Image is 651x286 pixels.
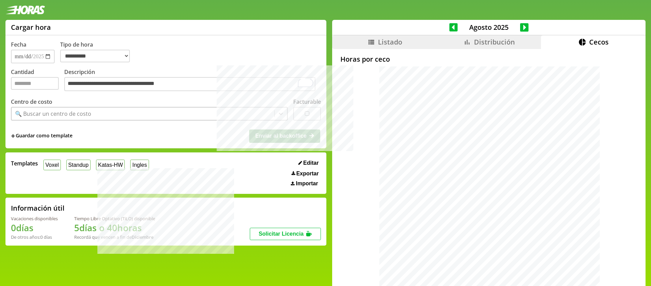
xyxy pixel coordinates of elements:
[296,171,319,177] span: Exportar
[74,234,155,240] div: Recordá que vencen a fin de
[11,77,59,90] input: Cantidad
[259,231,304,237] span: Solicitar Licencia
[11,23,51,32] h1: Cargar hora
[11,68,64,93] label: Cantidad
[332,54,390,64] h2: Horas por ceco
[74,222,155,234] h1: 5 días o 40 horas
[296,160,321,166] button: Editar
[96,160,125,170] button: Katas-HW
[74,215,155,222] div: Tiempo Libre Optativo (TiLO) disponible
[60,50,130,62] select: Tipo de hora
[296,181,318,187] span: Importar
[458,23,520,32] span: Agosto 2025
[130,160,149,170] button: Ingles
[293,98,321,105] label: Facturable
[11,203,65,213] h2: Información útil
[64,77,315,91] textarea: To enrich screen reader interactions, please activate Accessibility in Grammarly extension settings
[11,132,72,140] span: +Guardar como template
[11,41,26,48] label: Fecha
[303,160,318,166] span: Editar
[378,37,402,47] span: Listado
[132,234,153,240] b: Diciembre
[15,110,91,117] div: 🔍 Buscar un centro de costo
[11,160,38,167] span: Templates
[11,222,58,234] h1: 0 días
[64,68,321,93] label: Descripción
[11,132,15,140] span: +
[5,5,45,14] img: logotipo
[250,228,321,240] button: Solicitar Licencia
[589,37,609,47] span: Cecos
[66,160,91,170] button: Standup
[289,170,321,177] button: Exportar
[11,215,58,222] div: Vacaciones disponibles
[11,98,52,105] label: Centro de costo
[474,37,515,47] span: Distribución
[43,160,61,170] button: Voxel
[60,41,135,63] label: Tipo de hora
[11,234,58,240] div: De otros años: 0 días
